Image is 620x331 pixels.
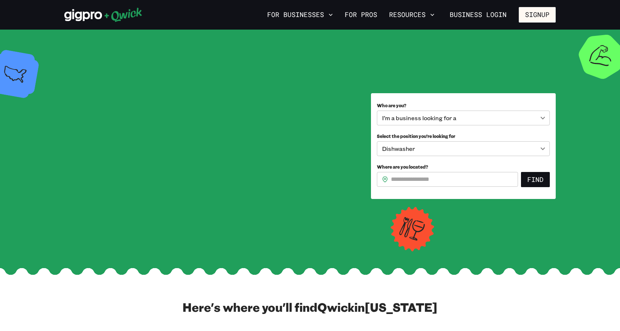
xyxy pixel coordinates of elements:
[386,9,437,21] button: Resources
[521,172,550,188] button: Find
[377,141,550,156] div: Dishwasher
[443,7,513,23] a: Business Login
[377,164,428,170] span: Where are you located?
[519,7,556,23] button: Signup
[377,133,455,139] span: Select the position you’re looking for
[183,300,437,314] h2: Here's where you'll find Qwick in [US_STATE]
[342,9,380,21] a: For Pros
[264,9,336,21] button: For Businesses
[377,102,406,108] span: Who are you?
[377,111,550,125] div: I’m a business looking for a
